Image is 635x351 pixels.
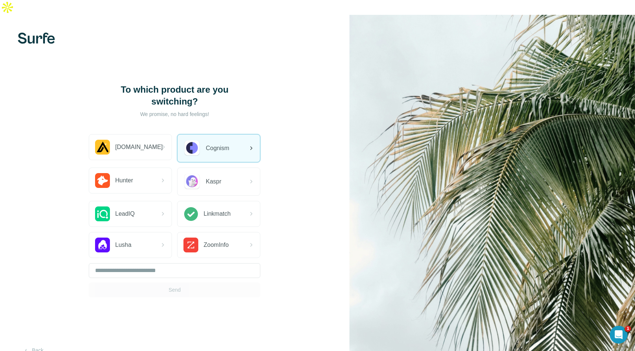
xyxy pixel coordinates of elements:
[203,241,229,249] span: ZoomInfo
[206,177,221,186] span: Kaspr
[95,173,110,188] img: Hunter.io Logo
[95,140,110,155] img: Apollo.io Logo
[115,241,131,249] span: Lusha
[115,209,134,218] span: LeadIQ
[115,143,163,152] span: [DOMAIN_NAME]
[100,84,249,107] h1: To which product are you switching?
[203,209,231,218] span: Linkmatch
[625,326,631,332] span: 1
[183,238,198,252] img: ZoomInfo Logo
[206,144,229,153] span: Cognism
[183,140,201,157] img: Cognism Logo
[183,173,201,190] img: Kaspr Logo
[115,176,133,185] span: Hunter
[95,238,110,252] img: Lusha Logo
[18,33,55,44] img: Surfe's logo
[183,206,198,221] img: Linkmatch Logo
[100,110,249,118] p: We promise, no hard feelings!
[95,206,110,221] img: LeadIQ Logo
[610,326,628,344] iframe: Intercom live chat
